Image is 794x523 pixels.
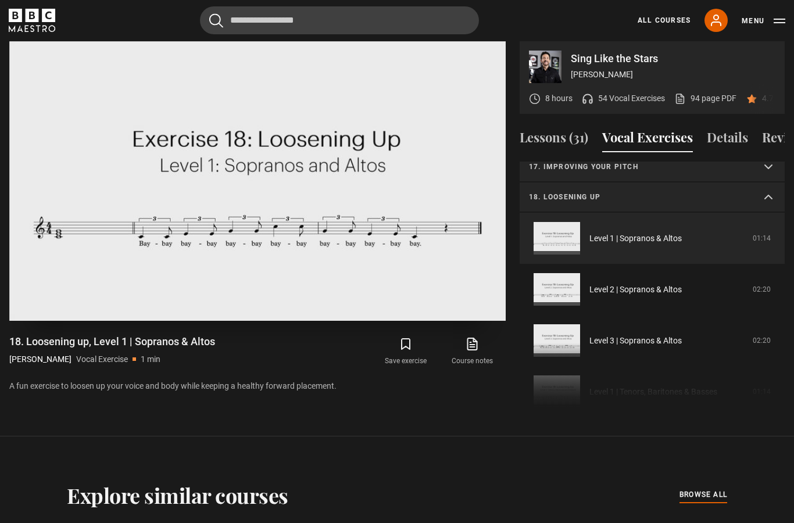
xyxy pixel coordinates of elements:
[571,69,775,81] p: [PERSON_NAME]
[638,15,691,26] a: All Courses
[520,182,785,213] summary: 18. Loosening up
[589,284,682,296] a: Level 2 | Sopranos & Altos
[9,353,71,366] p: [PERSON_NAME]
[9,9,55,32] svg: BBC Maestro
[545,92,573,105] p: 8 hours
[589,232,682,245] a: Level 1 | Sopranos & Altos
[209,13,223,28] button: Submit the search query
[571,53,775,64] p: Sing Like the Stars
[598,92,665,105] p: 54 Vocal Exercises
[9,335,215,349] h1: 18. Loosening up, Level 1 | Sopranos & Altos
[679,489,727,500] span: browse all
[67,483,288,507] h2: Explore similar courses
[742,15,785,27] button: Toggle navigation
[589,335,682,347] a: Level 3 | Sopranos & Altos
[529,162,747,172] p: 17. Improving your pitch
[141,353,160,366] p: 1 min
[707,128,748,152] button: Details
[602,128,693,152] button: Vocal Exercises
[529,192,747,202] p: 18. Loosening up
[200,6,479,34] input: Search
[373,335,439,368] button: Save exercise
[520,128,588,152] button: Lessons (31)
[76,353,128,366] p: Vocal Exercise
[674,92,736,105] a: 94 page PDF
[520,152,785,182] summary: 17. Improving your pitch
[679,489,727,501] a: browse all
[439,335,506,368] a: Course notes
[9,380,506,392] p: A fun exercise to loosen up your voice and body while keeping a healthy forward placement.
[9,41,506,320] video-js: Video Player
